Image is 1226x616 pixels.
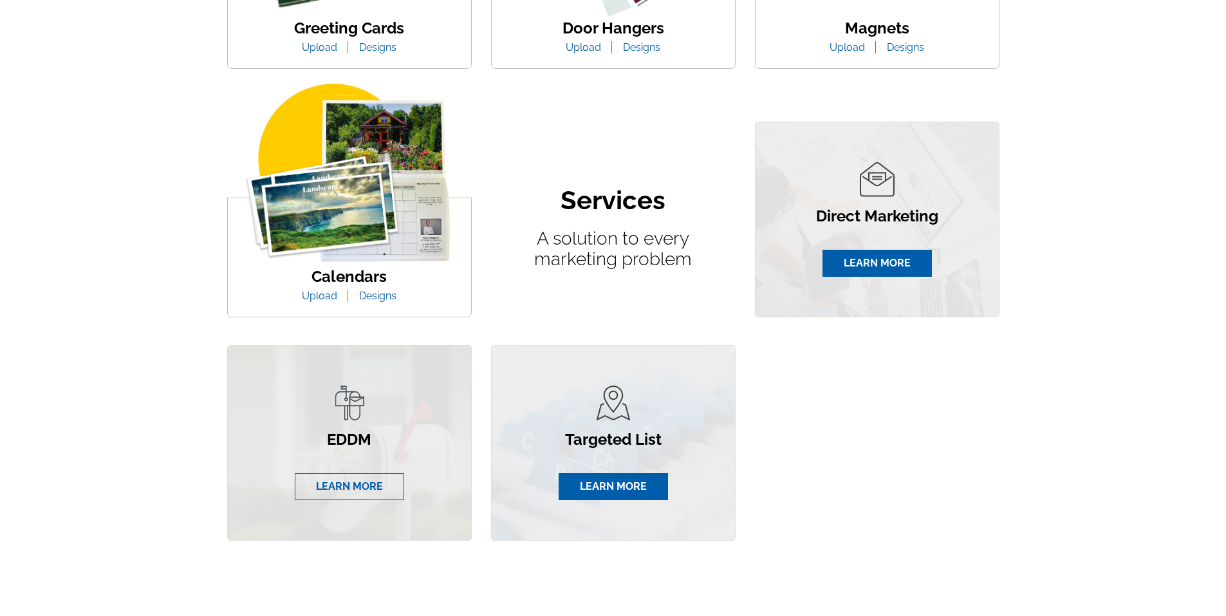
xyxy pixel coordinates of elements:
[816,209,938,224] p: Direct Marketing
[292,290,347,302] a: Upload
[349,290,406,302] a: Designs
[332,386,367,420] img: eddm-icon.png
[860,162,895,197] img: direct-marketing-icon.png
[295,473,404,500] a: LEARN MORE
[497,229,729,270] p: A solution to every marketing problem
[294,19,404,37] a: Greeting Cards
[295,432,404,447] p: EDDM
[613,41,670,53] a: Designs
[559,432,668,447] p: Targeted List
[597,386,630,420] img: target-list-icon.png
[820,41,875,53] a: Upload
[311,267,387,286] a: Calendars
[845,19,909,37] a: Magnets
[562,19,664,37] a: Door Hangers
[556,41,611,53] a: Upload
[292,41,347,53] a: Upload
[349,41,406,53] a: Designs
[234,84,465,263] img: calander.png
[561,185,665,216] h2: Services
[822,250,932,277] a: LEARN MORE
[559,473,668,500] a: LEARN MORE
[877,41,934,53] a: Designs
